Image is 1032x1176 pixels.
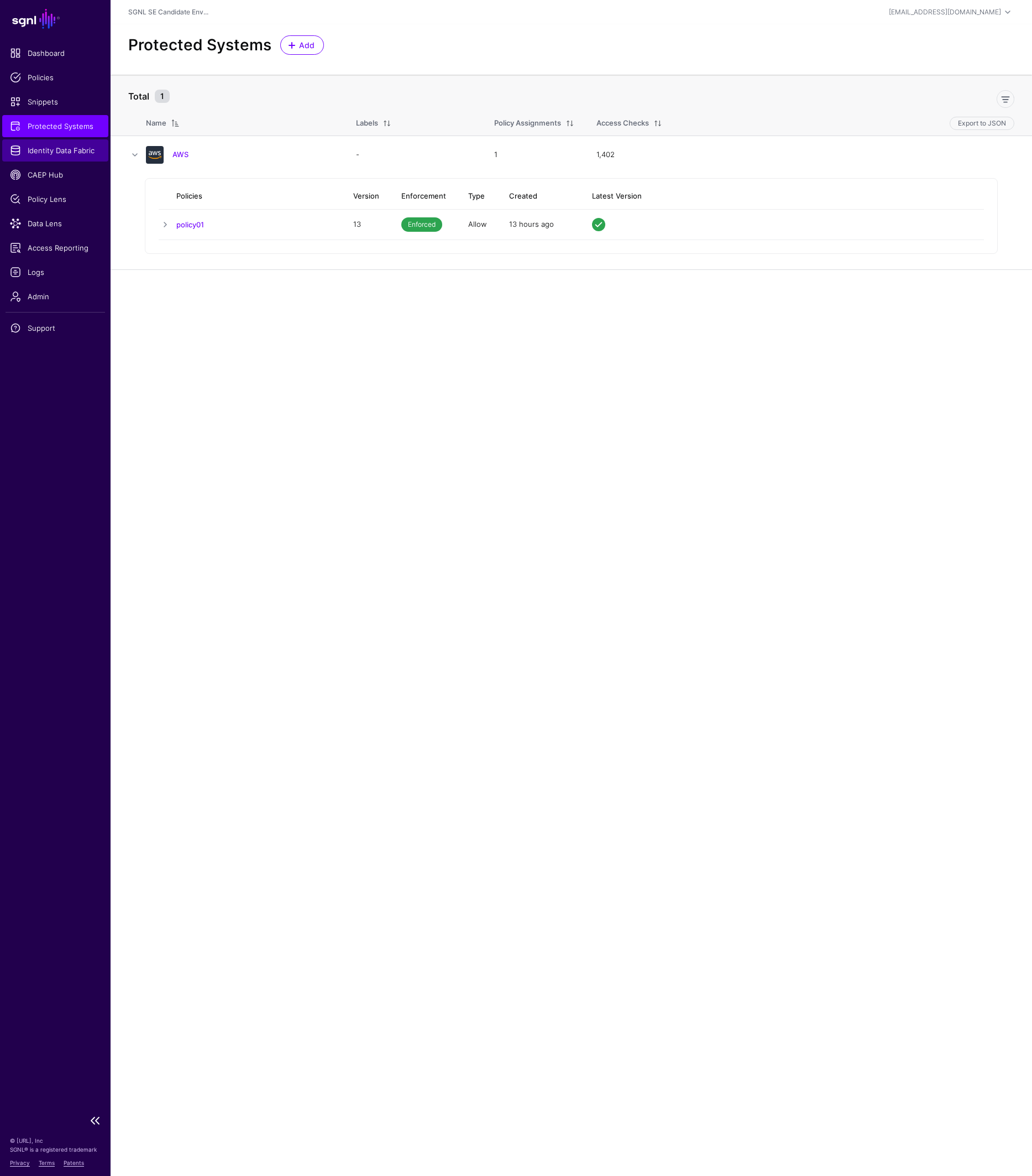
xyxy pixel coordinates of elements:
a: Add [280,35,324,55]
div: Labels [356,118,378,129]
span: Support [10,322,101,334]
a: Snippets [2,91,108,113]
p: © [URL], Inc [10,1136,101,1145]
a: Policy Lens [2,188,108,210]
a: SGNL [7,7,104,31]
small: 1 [155,90,170,103]
a: Logs [2,261,108,283]
span: Protected Systems [10,121,101,132]
a: SGNL SE Candidate Env... [128,8,208,16]
th: Enforcement [390,183,457,210]
a: Data Lens [2,212,108,235]
th: Latest Version [581,183,984,210]
span: Admin [10,291,101,302]
span: Policy Lens [10,194,101,205]
td: Allow [457,210,498,240]
span: Access Reporting [10,242,101,253]
th: Created [498,183,581,210]
a: Dashboard [2,42,108,64]
th: Policies [176,183,342,210]
td: - [345,136,483,174]
td: 1 [483,136,585,174]
span: Dashboard [10,48,101,59]
span: 13 hours ago [509,220,554,228]
a: Policies [2,66,108,89]
a: Patents [64,1159,84,1166]
span: Add [298,39,316,51]
a: Protected Systems [2,115,108,137]
a: Access Reporting [2,237,108,259]
a: policy01 [176,220,204,229]
th: Type [457,183,498,210]
th: Version [342,183,390,210]
button: Export to JSON [950,117,1014,130]
p: SGNL® is a registered trademark [10,1145,101,1154]
a: Terms [39,1159,55,1166]
div: Policy Assignments [494,118,561,129]
img: svg+xml;base64,PHN2ZyB3aWR0aD0iNjQiIGhlaWdodD0iNjQiIHZpZXdCb3g9IjAgMCA2NCA2NCIgZmlsbD0ibm9uZSIgeG... [146,146,164,164]
h2: Protected Systems [128,36,271,55]
span: Identity Data Fabric [10,145,101,156]
strong: Total [128,91,149,102]
a: AWS [172,150,188,159]
span: Policies [10,72,101,83]
div: Access Checks [596,118,649,129]
a: Admin [2,285,108,308]
span: CAEP Hub [10,169,101,180]
td: 13 [342,210,390,240]
span: Enforced [401,217,442,232]
div: 1,402 [596,149,1014,160]
span: Data Lens [10,218,101,229]
div: [EMAIL_ADDRESS][DOMAIN_NAME] [889,7,1001,17]
span: Logs [10,267,101,278]
a: Privacy [10,1159,30,1166]
span: Snippets [10,96,101,107]
a: Identity Data Fabric [2,139,108,162]
a: CAEP Hub [2,164,108,186]
div: Name [146,118,166,129]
